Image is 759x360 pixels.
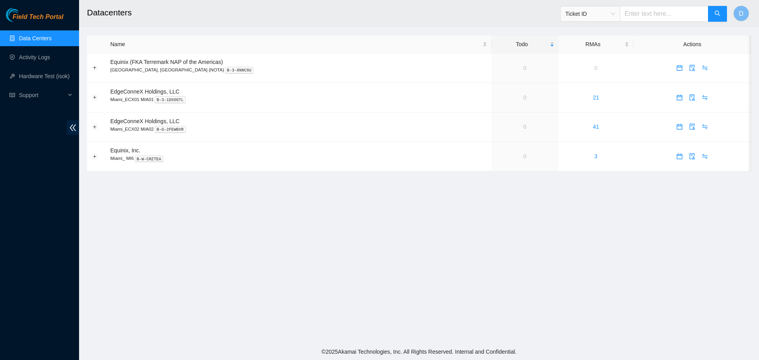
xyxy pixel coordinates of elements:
[699,150,711,163] button: swap
[633,36,751,53] th: Actions
[595,65,598,71] a: 0
[686,91,699,104] button: audit
[595,153,598,159] a: 3
[593,94,599,101] a: 21
[714,10,721,18] span: search
[155,96,186,103] kbd: B-3-1DXOGTL
[92,153,98,159] button: Expand row
[673,65,686,71] a: calendar
[92,65,98,71] button: Expand row
[9,92,15,98] span: read
[6,14,63,24] a: Akamai TechnologiesField Tech Portal
[593,124,599,130] a: 41
[110,59,223,65] span: Equinix (FKA Terremark NAP of the Americas)
[708,6,727,22] button: search
[686,94,698,101] span: audit
[686,153,698,159] span: audit
[92,124,98,130] button: Expand row
[523,124,527,130] a: 0
[67,120,79,135] span: double-left
[699,124,711,130] a: swap
[699,94,711,101] span: swap
[699,153,711,159] a: swap
[673,120,686,133] button: calendar
[699,94,711,101] a: swap
[699,124,711,130] span: swap
[79,343,759,360] footer: © 2025 Akamai Technologies, Inc. All Rights Reserved. Internal and Confidential.
[686,150,699,163] button: audit
[6,8,40,22] img: Akamai Technologies
[19,35,51,41] a: Data Centers
[110,126,487,133] p: Miami_ECX02 MIA02
[739,9,744,19] span: D
[686,65,699,71] a: audit
[110,88,179,95] span: EdgeConneX Holdings, LLC
[673,153,686,159] a: calendar
[523,65,527,71] a: 0
[523,153,527,159] a: 0
[699,65,711,71] span: swap
[686,153,699,159] a: audit
[699,62,711,74] button: swap
[673,150,686,163] button: calendar
[686,124,698,130] span: audit
[565,8,615,20] span: Ticket ID
[92,94,98,101] button: Expand row
[19,87,66,103] span: Support
[135,156,163,163] kbd: B-W-CRZTEA
[686,120,699,133] button: audit
[699,91,711,104] button: swap
[686,94,699,101] a: audit
[673,94,686,101] a: calendar
[686,124,699,130] a: audit
[686,62,699,74] button: audit
[225,67,253,74] kbd: B-3-8NNC6U
[13,13,63,21] span: Field Tech Portal
[699,120,711,133] button: swap
[155,126,186,133] kbd: B-G-2FEWBXR
[110,118,179,124] span: EdgeConneX Holdings, LLC
[110,66,487,73] p: [GEOGRAPHIC_DATA], [GEOGRAPHIC_DATA] {NOTA}
[19,73,70,79] a: Hardware Test (isok)
[673,124,686,130] a: calendar
[673,62,686,74] button: calendar
[673,91,686,104] button: calendar
[110,155,487,162] p: Miami_ MI6
[699,65,711,71] a: swap
[523,94,527,101] a: 0
[686,65,698,71] span: audit
[699,153,711,159] span: swap
[19,54,50,60] a: Activity Logs
[733,6,749,21] button: D
[620,6,708,22] input: Enter text here...
[110,147,140,154] span: Equinix, Inc.
[110,96,487,103] p: Miami_ECX01 MIA01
